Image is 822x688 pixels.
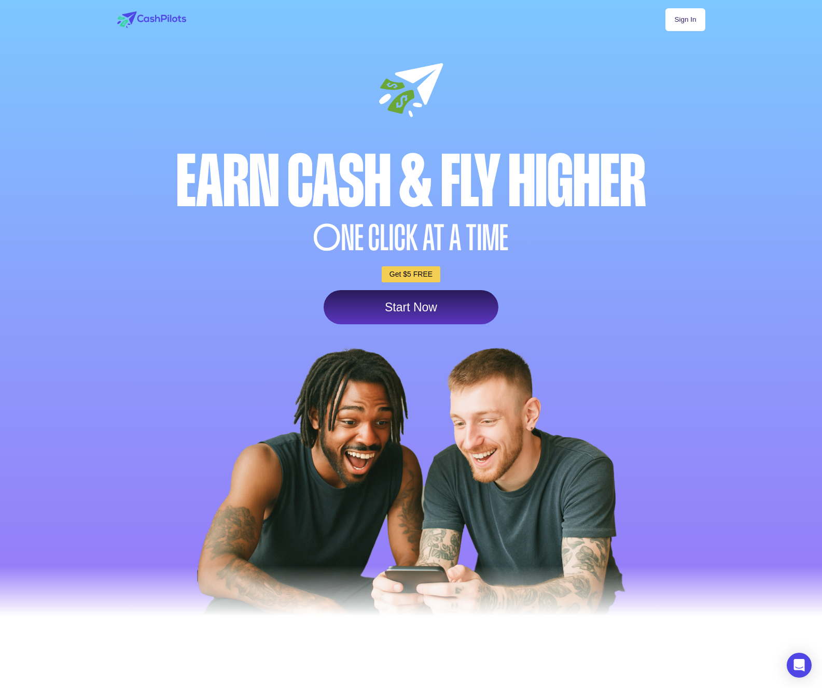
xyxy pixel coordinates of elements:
a: Get $5 FREE [382,266,440,282]
a: Start Now [324,290,498,324]
img: logo [117,11,186,28]
div: Open Intercom Messenger [787,653,812,678]
div: Earn Cash & Fly higher [115,146,708,218]
div: NE CLICK AT A TIME [115,220,708,256]
a: Sign In [665,8,705,31]
span: O [313,220,341,256]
